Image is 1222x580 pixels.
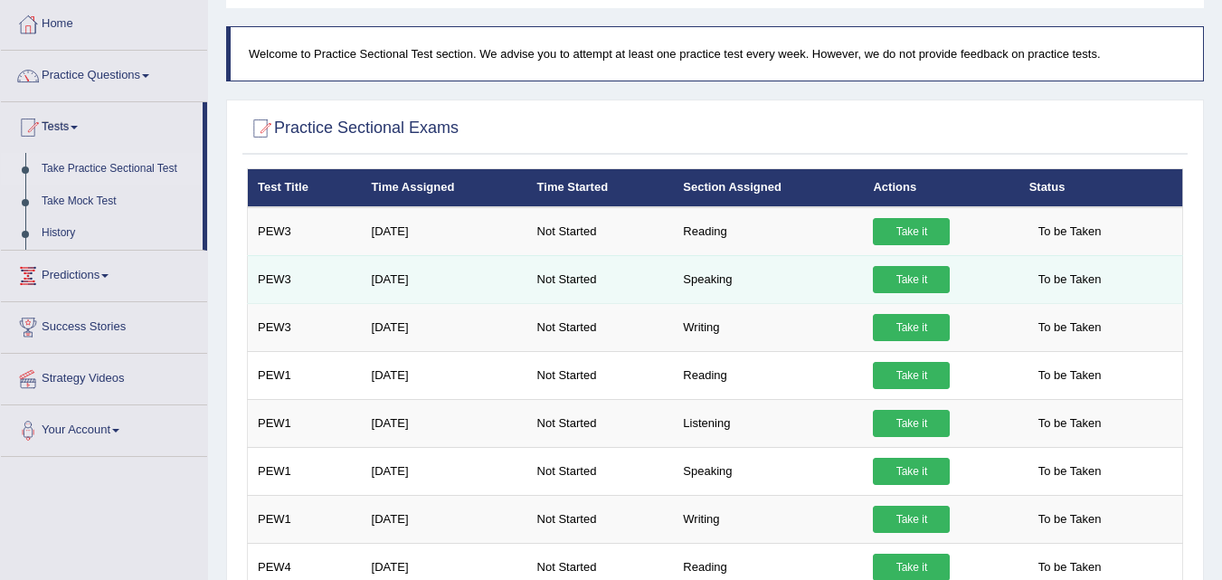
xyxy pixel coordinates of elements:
[673,303,863,351] td: Writing
[248,447,362,495] td: PEW1
[673,399,863,447] td: Listening
[527,169,674,207] th: Time Started
[1029,314,1111,341] span: To be Taken
[1029,506,1111,533] span: To be Taken
[248,169,362,207] th: Test Title
[1029,410,1111,437] span: To be Taken
[527,447,674,495] td: Not Started
[1,354,207,399] a: Strategy Videos
[33,153,203,185] a: Take Practice Sectional Test
[527,207,674,256] td: Not Started
[362,207,527,256] td: [DATE]
[247,115,459,142] h2: Practice Sectional Exams
[873,506,950,533] a: Take it
[362,303,527,351] td: [DATE]
[248,351,362,399] td: PEW1
[873,458,950,485] a: Take it
[673,255,863,303] td: Speaking
[33,185,203,218] a: Take Mock Test
[362,351,527,399] td: [DATE]
[1,51,207,96] a: Practice Questions
[248,255,362,303] td: PEW3
[673,169,863,207] th: Section Assigned
[873,362,950,389] a: Take it
[873,266,950,293] a: Take it
[873,410,950,437] a: Take it
[873,218,950,245] a: Take it
[673,495,863,543] td: Writing
[527,255,674,303] td: Not Started
[1029,218,1111,245] span: To be Taken
[1,251,207,296] a: Predictions
[527,303,674,351] td: Not Started
[873,314,950,341] a: Take it
[362,169,527,207] th: Time Assigned
[1029,458,1111,485] span: To be Taken
[362,399,527,447] td: [DATE]
[248,495,362,543] td: PEW1
[248,303,362,351] td: PEW3
[362,255,527,303] td: [DATE]
[1029,266,1111,293] span: To be Taken
[249,45,1185,62] p: Welcome to Practice Sectional Test section. We advise you to attempt at least one practice test e...
[362,495,527,543] td: [DATE]
[248,207,362,256] td: PEW3
[1,302,207,347] a: Success Stories
[33,217,203,250] a: History
[1029,362,1111,389] span: To be Taken
[1019,169,1183,207] th: Status
[248,399,362,447] td: PEW1
[362,447,527,495] td: [DATE]
[1,102,203,147] a: Tests
[527,351,674,399] td: Not Started
[1,405,207,451] a: Your Account
[673,351,863,399] td: Reading
[863,169,1018,207] th: Actions
[673,447,863,495] td: Speaking
[527,495,674,543] td: Not Started
[527,399,674,447] td: Not Started
[673,207,863,256] td: Reading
